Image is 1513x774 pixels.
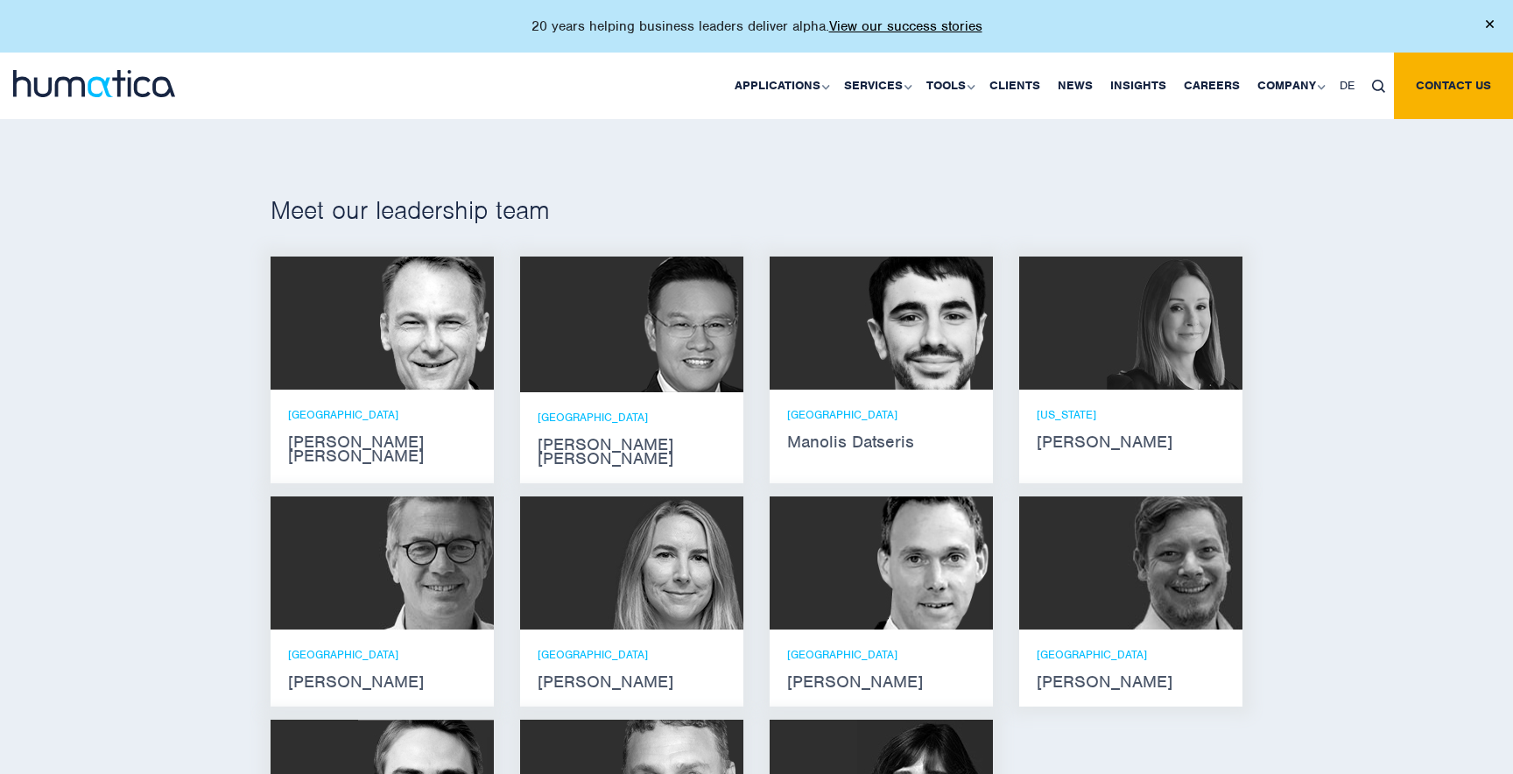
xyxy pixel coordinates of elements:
p: [GEOGRAPHIC_DATA] [288,407,476,422]
strong: [PERSON_NAME] [PERSON_NAME] [288,435,476,463]
a: Company [1249,53,1331,119]
img: Melissa Mounce [1107,257,1242,390]
a: Clients [981,53,1049,119]
img: Claudio Limacher [1107,496,1242,630]
p: [GEOGRAPHIC_DATA] [787,407,975,422]
a: Insights [1101,53,1175,119]
p: [GEOGRAPHIC_DATA] [288,647,476,662]
strong: [PERSON_NAME] [538,675,726,689]
p: [GEOGRAPHIC_DATA] [538,647,726,662]
img: Andreas Knobloch [857,496,993,630]
span: DE [1340,78,1355,93]
a: DE [1331,53,1363,119]
img: Jan Löning [358,496,494,630]
a: News [1049,53,1101,119]
a: Careers [1175,53,1249,119]
a: Applications [726,53,835,119]
a: View our success stories [829,18,982,35]
img: logo [13,70,175,97]
p: [GEOGRAPHIC_DATA] [1037,647,1225,662]
p: [US_STATE] [1037,407,1225,422]
strong: Manolis Datseris [787,435,975,449]
img: Jen Jee Chan [595,257,743,392]
strong: [PERSON_NAME] [288,675,476,689]
img: Andros Payne [358,257,494,390]
p: [GEOGRAPHIC_DATA] [787,647,975,662]
a: Services [835,53,918,119]
a: Tools [918,53,981,119]
img: Manolis Datseris [857,257,993,390]
img: search_icon [1372,80,1385,93]
img: Zoë Fox [608,496,743,630]
h2: Meet our leadership team [271,194,1242,226]
p: [GEOGRAPHIC_DATA] [538,410,726,425]
strong: [PERSON_NAME] [PERSON_NAME] [538,438,726,466]
strong: [PERSON_NAME] [1037,675,1225,689]
strong: [PERSON_NAME] [787,675,975,689]
strong: [PERSON_NAME] [1037,435,1225,449]
a: Contact us [1394,53,1513,119]
p: 20 years helping business leaders deliver alpha. [531,18,982,35]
